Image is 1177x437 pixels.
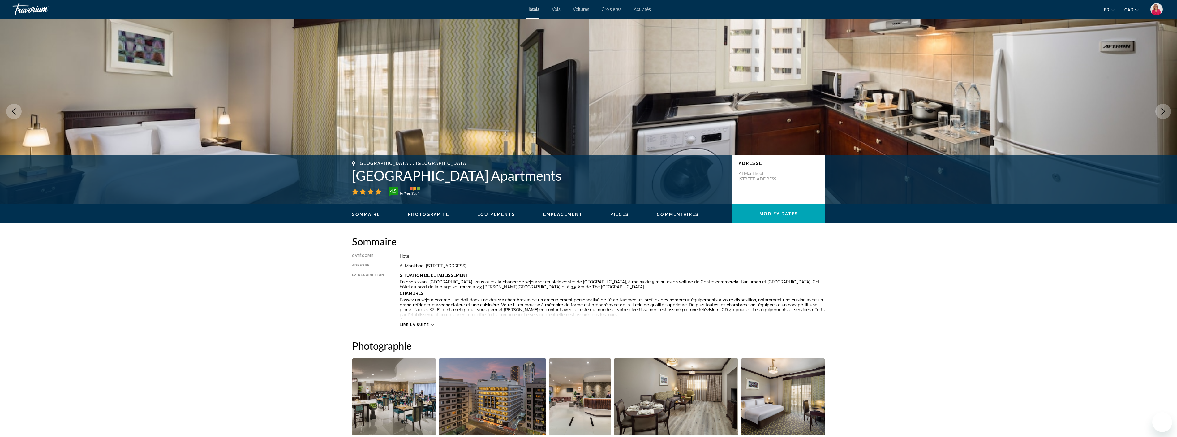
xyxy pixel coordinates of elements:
[732,204,825,223] button: Modify Dates
[552,7,561,12] a: Vols
[12,1,74,17] a: Travorium
[477,212,515,217] button: Équipements
[400,297,825,317] p: Passez un séjour comme il se doit dans une des 112 chambres avec un ameublement personnalisé de l...
[352,263,384,268] div: Adresse
[352,340,825,352] h2: Photographie
[400,254,825,259] div: Hotel
[400,323,429,327] span: Lire la suite
[352,273,384,319] div: La description
[549,358,612,435] button: Open full-screen image slider
[400,291,423,296] b: Chambres
[1150,3,1163,15] img: 2Q==
[352,254,384,259] div: Catégorie
[739,171,788,182] p: Al Mankhool [STREET_ADDRESS]
[400,273,468,278] b: Situation De L'établissement
[634,7,651,12] a: Activités
[526,7,539,12] a: Hôtels
[1104,7,1109,12] span: fr
[610,212,629,217] button: Pièces
[439,358,546,435] button: Open full-screen image slider
[387,187,400,195] div: 4.5
[1124,5,1139,14] button: Change currency
[352,212,380,217] button: Sommaire
[352,235,825,248] h2: Sommaire
[543,212,582,217] button: Emplacement
[739,161,819,166] p: Adresse
[400,263,825,268] div: Al Mankhool [STREET_ADDRESS]
[1124,7,1133,12] span: CAD
[573,7,589,12] a: Voitures
[657,212,699,217] button: Commentaires
[352,358,436,435] button: Open full-screen image slider
[602,7,621,12] a: Croisières
[1149,3,1165,16] button: User Menu
[389,187,420,197] img: trustyou-badge-hor.svg
[352,167,726,184] h1: [GEOGRAPHIC_DATA] Apartments
[741,358,825,435] button: Open full-screen image slider
[358,161,468,166] span: [GEOGRAPHIC_DATA], , [GEOGRAPHIC_DATA]
[614,358,738,435] button: Open full-screen image slider
[1152,412,1172,432] iframe: Bouton de lancement de la fenêtre de messagerie
[400,322,434,327] button: Lire la suite
[759,211,798,216] span: Modify Dates
[1104,5,1115,14] button: Change language
[400,279,825,289] p: En choisissant [GEOGRAPHIC_DATA], vous aurez la chance de séjourner en plein centre de [GEOGRAPHI...
[6,104,22,119] button: Previous image
[408,212,449,217] button: Photographie
[1155,104,1171,119] button: Next image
